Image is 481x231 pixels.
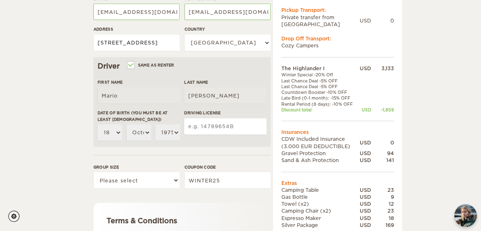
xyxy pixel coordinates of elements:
label: Last Name [184,79,267,85]
div: 94 [371,150,394,157]
div: USD [360,107,371,113]
input: e.g. 14789654B [184,118,267,135]
div: USD [360,222,371,229]
td: Silver Package [281,222,360,229]
div: Terms & Conditions [107,216,258,226]
div: USD [360,207,371,214]
td: Rental Period (8 days): -10% OFF [281,101,360,107]
td: Gas Bottle [281,193,360,200]
input: Same as renter [128,63,133,69]
td: Late Bird (0-1 month): -15% OFF [281,95,360,101]
td: Insurances [281,129,394,135]
td: Sand & Ash Protection [281,157,360,164]
td: Gravel Protection [281,150,360,157]
div: Driver [98,61,267,71]
div: USD [360,200,371,207]
label: Driving License [184,110,267,116]
td: Discount total [281,107,360,113]
div: 0 [371,17,394,24]
td: Towel (x2) [281,200,360,207]
td: Extras [281,180,394,187]
div: Drop Off Transport: [281,35,394,42]
input: e.g. Street, City, Zip Code [94,35,180,51]
div: USD [360,150,371,157]
td: Last Chance Deal -5% OFF [281,84,360,89]
input: e.g. Smith [184,87,267,104]
div: USD [360,65,371,72]
label: First Name [98,79,180,85]
div: 169 [371,222,394,229]
div: USD [360,215,371,222]
td: Camping Table [281,187,360,193]
label: Country [185,26,271,32]
div: USD [360,193,371,200]
div: 23 [371,207,394,214]
label: Date of birth (You must be at least [DEMOGRAPHIC_DATA]) [98,110,180,122]
input: e.g. example@example.com [185,4,271,20]
div: 9 [371,193,394,200]
td: Cozy Campers [281,42,394,49]
td: Camping Chair (x2) [281,207,360,214]
div: USD [360,187,371,193]
td: CDW Included Insurance (3.000 EUR DEDUCTIBLE) [281,135,360,149]
label: Coupon code [185,164,271,170]
td: Espresso Maker [281,215,360,222]
div: 12 [371,200,394,207]
label: Address [94,26,180,32]
div: USD [360,17,371,24]
td: The Highlander I [281,65,360,72]
td: Private transfer from [GEOGRAPHIC_DATA] [281,14,360,28]
div: USD [360,139,371,146]
div: USD [360,157,371,164]
button: chat-button [454,204,477,227]
label: Group size [94,164,180,170]
input: e.g. William [98,87,180,104]
div: Pickup Transport: [281,7,394,13]
div: 0 [371,139,394,146]
input: e.g. example@example.com [94,4,180,20]
div: 18 [371,215,394,222]
td: Last Chance Deal -5% OFF [281,78,360,84]
div: 3,133 [371,65,394,72]
td: Winter Special -20% Off [281,72,360,78]
img: Freyja at Cozy Campers [454,204,477,227]
label: Same as renter [128,61,174,69]
div: 23 [371,187,394,193]
a: Cookie settings [8,211,25,222]
td: Countdown Booster -10% OFF [281,89,360,95]
div: 141 [371,157,394,164]
div: -1,859 [371,107,394,113]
